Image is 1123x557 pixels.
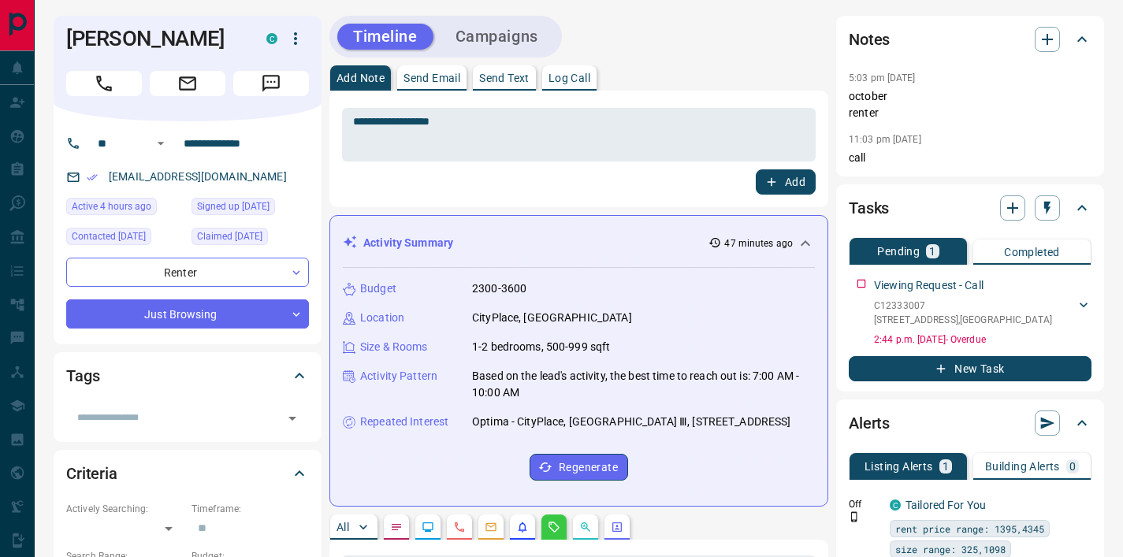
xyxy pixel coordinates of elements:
span: Call [66,71,142,96]
h2: Alerts [849,410,890,436]
button: Campaigns [440,24,554,50]
svg: Calls [453,521,466,533]
button: Open [281,407,303,429]
svg: Push Notification Only [849,511,860,522]
p: Pending [877,246,920,257]
p: Based on the lead's activity, the best time to reach out is: 7:00 AM - 10:00 AM [472,368,815,401]
div: Mon Aug 18 2025 [66,198,184,220]
div: Fri Jul 04 2025 [192,228,309,250]
p: Size & Rooms [360,339,428,355]
p: Add Note [337,72,385,84]
div: Criteria [66,455,309,492]
p: 5:03 pm [DATE] [849,72,916,84]
div: Notes [849,20,1091,58]
h1: [PERSON_NAME] [66,26,243,51]
p: october renter [849,88,1091,121]
p: Timeframe: [192,502,309,516]
h2: Criteria [66,461,117,486]
p: Viewing Request - Call [874,277,984,294]
p: 2:44 p.m. [DATE] - Overdue [874,332,1091,347]
svg: Opportunities [579,521,592,533]
button: Timeline [337,24,433,50]
p: 47 minutes ago [724,236,793,251]
div: C12333007[STREET_ADDRESS],[GEOGRAPHIC_DATA] [874,295,1091,330]
div: Tags [66,357,309,395]
div: Just Browsing [66,299,309,329]
p: Building Alerts [985,461,1060,472]
svg: Notes [390,521,403,533]
p: Send Email [403,72,460,84]
div: condos.ca [266,33,277,44]
span: size range: 325,1098 [895,541,1006,557]
a: [EMAIL_ADDRESS][DOMAIN_NAME] [109,170,287,183]
p: 1 [929,246,935,257]
p: call [849,150,1091,166]
svg: Listing Alerts [516,521,529,533]
p: 1-2 bedrooms, 500-999 sqft [472,339,610,355]
p: Off [849,497,880,511]
button: Open [151,134,170,153]
span: Signed up [DATE] [197,199,270,214]
p: All [337,522,349,533]
p: 0 [1069,461,1076,472]
p: [STREET_ADDRESS] , [GEOGRAPHIC_DATA] [874,313,1052,327]
p: 1 [943,461,949,472]
h2: Tags [66,363,99,388]
span: Email [150,71,225,96]
div: Fri Jul 04 2025 [66,228,184,250]
span: Active 4 hours ago [72,199,151,214]
p: Activity Pattern [360,368,437,384]
span: Message [233,71,309,96]
p: CityPlace, [GEOGRAPHIC_DATA] [472,310,632,326]
p: Actively Searching: [66,502,184,516]
h2: Tasks [849,195,889,221]
button: Regenerate [530,454,628,481]
svg: Emails [485,521,497,533]
button: Add [756,169,816,195]
p: Log Call [548,72,590,84]
span: Contacted [DATE] [72,228,146,244]
p: Repeated Interest [360,414,448,430]
p: 11:03 pm [DATE] [849,134,921,145]
svg: Lead Browsing Activity [422,521,434,533]
p: Budget [360,280,396,297]
div: Tasks [849,189,1091,227]
div: Activity Summary47 minutes ago [343,228,815,258]
p: Optima - CityPlace, [GEOGRAPHIC_DATA] Ⅲ, [STREET_ADDRESS] [472,414,791,430]
p: C12333007 [874,299,1052,313]
svg: Requests [548,521,560,533]
svg: Email Verified [87,172,98,183]
div: Renter [66,258,309,287]
span: Claimed [DATE] [197,228,262,244]
p: Location [360,310,404,326]
h2: Notes [849,27,890,52]
p: Listing Alerts [865,461,933,472]
p: 2300-3600 [472,280,526,297]
span: rent price range: 1395,4345 [895,521,1044,537]
p: Send Text [479,72,530,84]
p: Activity Summary [363,235,453,251]
p: Completed [1004,247,1060,258]
button: New Task [849,356,1091,381]
div: Alerts [849,404,1091,442]
div: Fri Jul 04 2025 [192,198,309,220]
div: condos.ca [890,499,901,511]
svg: Agent Actions [611,521,623,533]
a: Tailored For You [905,499,986,511]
